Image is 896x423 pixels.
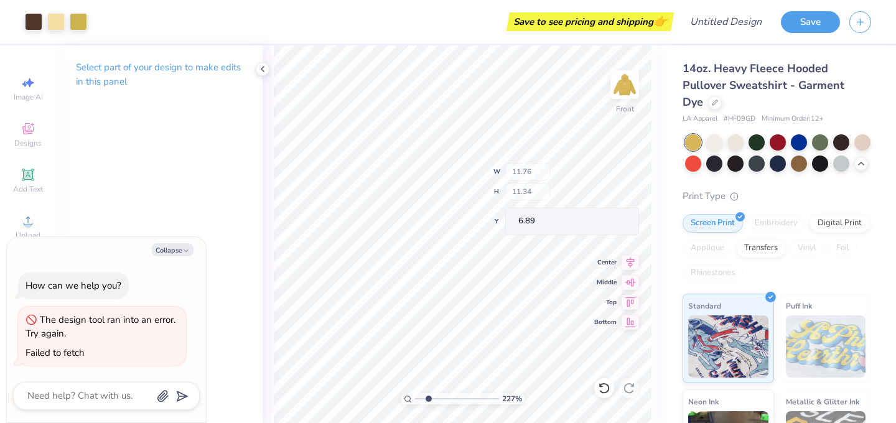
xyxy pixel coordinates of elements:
img: Puff Ink [786,315,866,378]
div: Screen Print [683,214,743,233]
span: Bottom [594,318,617,327]
span: Puff Ink [786,299,812,312]
div: Foil [828,239,857,258]
span: Designs [14,138,42,148]
div: How can we help you? [26,279,121,292]
span: Top [594,298,617,307]
span: Neon Ink [688,395,719,408]
div: Transfers [736,239,786,258]
img: Standard [688,315,768,378]
span: Upload [16,230,40,240]
span: Add Text [13,184,43,194]
button: Save [781,11,840,33]
div: Failed to fetch [26,346,85,359]
div: Digital Print [810,214,870,233]
span: Center [594,258,617,267]
span: Middle [594,278,617,287]
span: 227 % [502,393,522,404]
span: 👉 [653,14,667,29]
span: 14oz. Heavy Fleece Hooded Pullover Sweatshirt - Garment Dye [683,61,844,109]
div: Embroidery [747,214,806,233]
div: Vinyl [790,239,824,258]
span: Metallic & Glitter Ink [786,395,859,408]
div: Front [616,103,634,114]
div: Applique [683,239,732,258]
div: Print Type [683,189,871,203]
span: LA Apparel [683,114,717,124]
span: Standard [688,299,721,312]
span: Minimum Order: 12 + [762,114,824,124]
input: Untitled Design [680,9,772,34]
p: Select part of your design to make edits in this panel [76,60,243,89]
span: Image AI [14,92,43,102]
button: Collapse [152,243,194,256]
span: # HF09GD [724,114,755,124]
img: Front [612,72,637,97]
div: Save to see pricing and shipping [510,12,671,31]
div: Rhinestones [683,264,743,282]
div: The design tool ran into an error. Try again. [26,314,175,340]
